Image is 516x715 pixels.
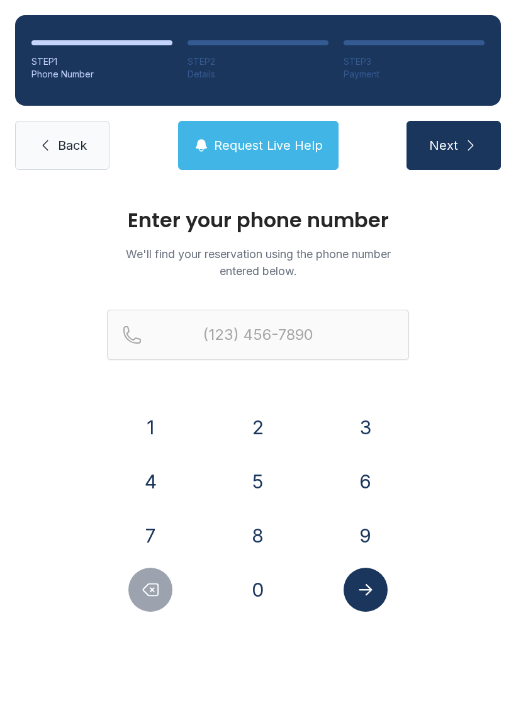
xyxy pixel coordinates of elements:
[31,68,172,81] div: Phone Number
[107,245,409,279] p: We'll find your reservation using the phone number entered below.
[107,310,409,360] input: Reservation phone number
[344,568,388,612] button: Submit lookup form
[128,568,172,612] button: Delete number
[344,459,388,504] button: 6
[107,210,409,230] h1: Enter your phone number
[31,55,172,68] div: STEP 1
[188,68,328,81] div: Details
[128,459,172,504] button: 4
[429,137,458,154] span: Next
[128,514,172,558] button: 7
[236,568,280,612] button: 0
[236,405,280,449] button: 2
[188,55,328,68] div: STEP 2
[236,514,280,558] button: 8
[344,55,485,68] div: STEP 3
[58,137,87,154] span: Back
[344,68,485,81] div: Payment
[344,514,388,558] button: 9
[214,137,323,154] span: Request Live Help
[128,405,172,449] button: 1
[344,405,388,449] button: 3
[236,459,280,504] button: 5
